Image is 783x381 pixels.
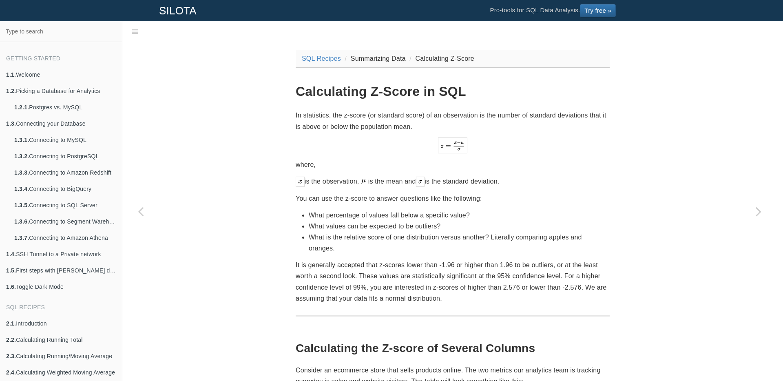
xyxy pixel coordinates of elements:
[8,230,122,246] a: 1.3.7.Connecting to Amazon Athena
[8,181,122,197] a: 1.3.4.Connecting to BigQuery
[8,164,122,181] a: 1.3.3.Connecting to Amazon Redshift
[296,177,305,186] img: _mathjax_8cdc1683.svg
[8,99,122,115] a: 1.2.1.Postgres vs. MySQL
[6,369,16,376] b: 2.4.
[14,104,29,111] b: 1.2.1.
[14,153,29,159] b: 1.3.2.
[6,337,16,343] b: 2.2.
[14,137,29,143] b: 1.3.1.
[296,159,610,170] p: where,
[6,88,16,94] b: 1.2.
[296,176,610,188] p: is the observation, is the mean and is the standard deviation.
[153,0,203,21] a: SILOTA
[343,53,406,64] li: Summarizing Data
[6,353,16,359] b: 2.3.
[296,84,610,99] h1: Calculating Z-Score in SQL
[14,235,29,241] b: 1.3.7.
[580,4,616,17] a: Try free »
[8,148,122,164] a: 1.3.2.Connecting to PostgreSQL
[359,176,368,187] img: _mathjax_6adb9e9f.svg
[6,120,16,127] b: 1.3.
[6,320,16,327] b: 2.1.
[407,53,474,64] li: Calculating Z-Score
[2,24,119,39] input: Type to search
[6,251,16,257] b: 1.4.
[309,210,610,221] li: What percentage of values fall below a specific value?
[438,137,467,153] img: _mathjax_974e4a86.svg
[482,0,624,21] li: Pro-tools for SQL Data Analysis.
[14,169,29,176] b: 1.3.3.
[8,132,122,148] a: 1.3.1.Connecting to MySQL
[302,55,341,62] a: SQL Recipes
[8,213,122,230] a: 1.3.6.Connecting to Segment Warehouse
[416,177,425,186] img: _mathjax_95acd238.svg
[296,342,610,355] h2: Calculating the Z-score of Several Columns
[6,267,16,274] b: 1.5.
[6,284,16,290] b: 1.6.
[296,259,610,304] p: It is generally accepted that z-scores lower than -1.96 or higher than 1.96 to be outliers, or at...
[14,218,29,225] b: 1.3.6.
[309,221,610,232] li: What values can be expected to be outliers?
[122,42,159,381] a: Previous page: Calculating Top N items and Aggregating (sum) the remainder into
[309,232,610,254] li: What is the relative score of one distribution versus another? Literally comparing apples and ora...
[6,71,16,78] b: 1.1.
[8,197,122,213] a: 1.3.5.Connecting to SQL Server
[14,202,29,208] b: 1.3.5.
[296,110,610,132] p: In statistics, the z-score (or standard score) of an observation is the number of standard deviat...
[296,193,610,204] p: You can use the z-score to answer questions like the following:
[14,186,29,192] b: 1.3.4.
[740,42,777,381] a: Next page: Calculating Linear Regression Coefficients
